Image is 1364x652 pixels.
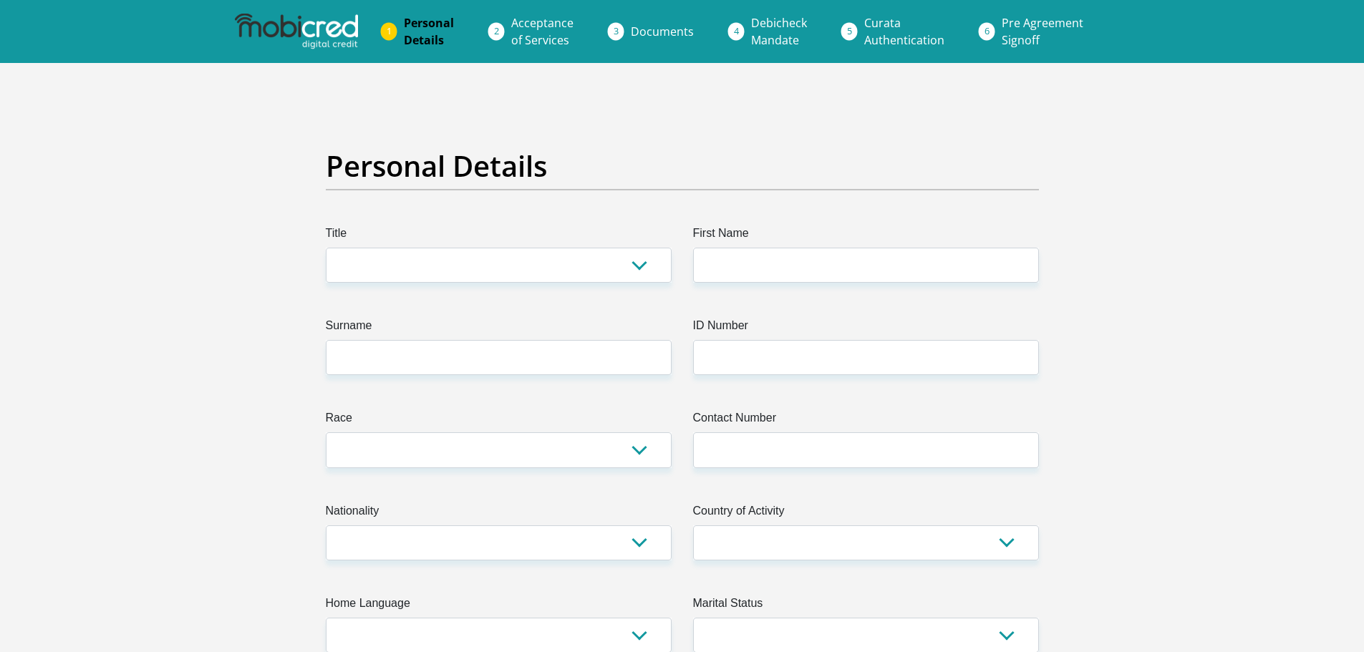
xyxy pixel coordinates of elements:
label: ID Number [693,317,1039,340]
label: Surname [326,317,672,340]
a: CurataAuthentication [853,9,956,54]
a: PersonalDetails [392,9,465,54]
input: Contact Number [693,432,1039,467]
label: Country of Activity [693,502,1039,525]
span: Documents [631,24,694,39]
label: Marital Status [693,595,1039,618]
label: Race [326,409,672,432]
label: Nationality [326,502,672,525]
input: Surname [326,340,672,375]
input: ID Number [693,340,1039,375]
label: First Name [693,225,1039,248]
a: Acceptanceof Services [500,9,585,54]
label: Home Language [326,595,672,618]
h2: Personal Details [326,149,1039,183]
input: First Name [693,248,1039,283]
a: Pre AgreementSignoff [990,9,1095,54]
label: Contact Number [693,409,1039,432]
a: Documents [619,17,705,46]
a: DebicheckMandate [740,9,818,54]
span: Acceptance of Services [511,15,574,48]
span: Debicheck Mandate [751,15,807,48]
label: Title [326,225,672,248]
span: Personal Details [404,15,454,48]
img: mobicred logo [235,14,358,49]
span: Curata Authentication [864,15,944,48]
span: Pre Agreement Signoff [1002,15,1083,48]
